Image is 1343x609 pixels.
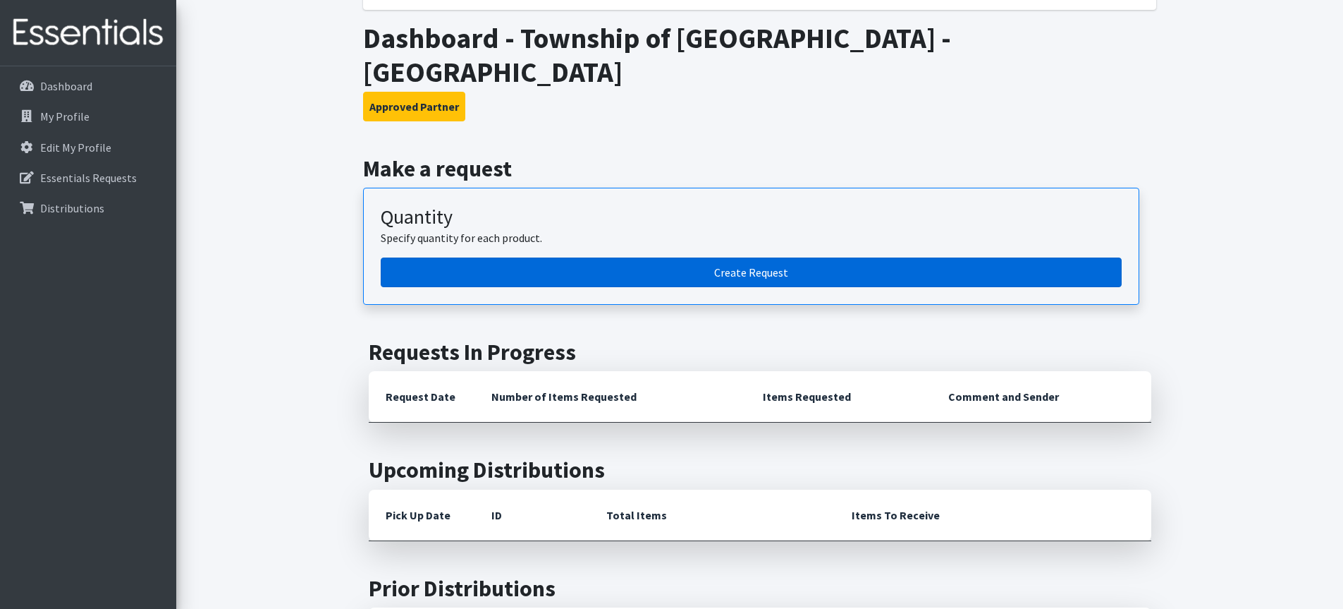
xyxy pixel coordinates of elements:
[6,9,171,56] img: HumanEssentials
[6,102,171,131] a: My Profile
[40,201,104,215] p: Distributions
[363,92,465,121] button: Approved Partner
[835,490,1151,541] th: Items To Receive
[474,371,747,423] th: Number of Items Requested
[6,194,171,222] a: Distributions
[369,575,1151,602] h2: Prior Distributions
[474,490,589,541] th: ID
[363,21,1156,89] h1: Dashboard - Township of [GEOGRAPHIC_DATA] - [GEOGRAPHIC_DATA]
[381,258,1122,287] a: Create a request by quantity
[40,171,137,185] p: Essentials Requests
[6,133,171,162] a: Edit My Profile
[589,490,835,541] th: Total Items
[381,205,1122,229] h3: Quantity
[369,371,474,423] th: Request Date
[40,140,111,155] p: Edit My Profile
[369,339,1151,366] h2: Requests In Progress
[363,155,1156,182] h2: Make a request
[6,164,171,192] a: Essentials Requests
[746,371,931,423] th: Items Requested
[369,490,474,541] th: Pick Up Date
[40,109,90,123] p: My Profile
[381,229,1122,246] p: Specify quantity for each product.
[6,72,171,100] a: Dashboard
[369,457,1151,483] h2: Upcoming Distributions
[40,79,92,93] p: Dashboard
[931,371,1151,423] th: Comment and Sender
